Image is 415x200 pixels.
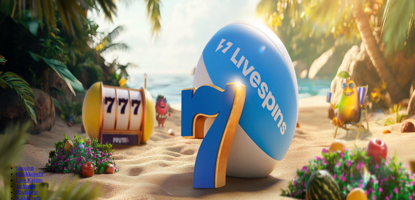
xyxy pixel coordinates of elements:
[16,171,43,177] a: Kolikkopelit
[16,165,34,171] a: Suositut
[16,177,43,183] a: Live Kasino
[16,183,36,189] a: Jackpotit
[16,189,38,195] a: Pöytäpelit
